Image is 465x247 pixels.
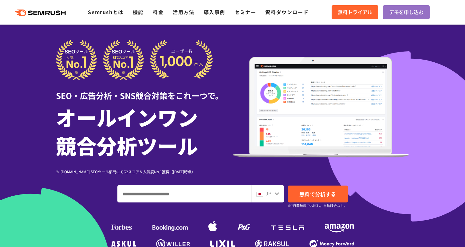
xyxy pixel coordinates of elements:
[153,8,164,16] a: 料金
[118,186,251,202] input: ドメイン、キーワードまたはURLを入力してください
[56,80,233,101] div: SEO・広告分析・SNS競合対策をこれ一つで。
[299,190,336,198] span: 無料で分析する
[133,8,144,16] a: 機能
[383,5,430,19] a: デモを申し込む
[266,190,271,197] span: JP
[56,169,233,174] div: ※ [DOMAIN_NAME] SEOツール部門にてG2スコア＆人気度No.1獲得（[DATE]時点）
[56,103,233,159] h1: オールインワン 競合分析ツール
[389,8,424,16] span: デモを申し込む
[332,5,378,19] a: 無料トライアル
[288,186,348,202] a: 無料で分析する
[288,203,347,209] small: ※7日間無料でお試し。自動課金なし。
[173,8,194,16] a: 活用方法
[338,8,372,16] span: 無料トライアル
[265,8,309,16] a: 資料ダウンロード
[234,8,256,16] a: セミナー
[88,8,123,16] a: Semrushとは
[204,8,225,16] a: 導入事例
